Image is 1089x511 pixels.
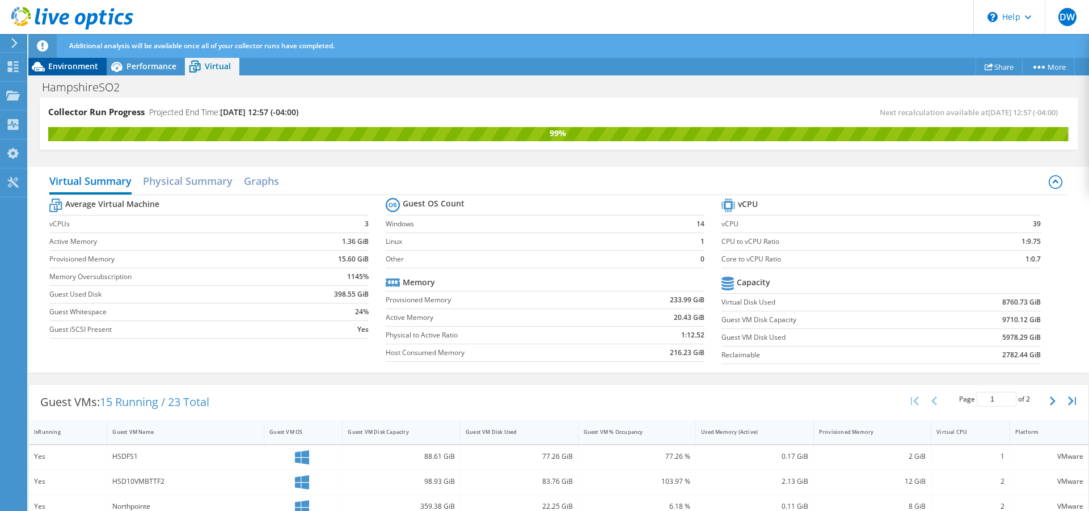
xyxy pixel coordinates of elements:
[29,385,221,420] div: Guest VMs:
[205,61,231,71] span: Virtual
[721,349,937,361] label: Reclaimable
[126,61,176,71] span: Performance
[403,277,435,288] b: Memory
[112,475,259,488] div: HSD10VMBTTF2
[386,347,612,358] label: Host Consumed Memory
[112,428,245,436] div: Guest VM Name
[674,312,704,323] b: 20.43 GiB
[386,236,676,247] label: Linux
[48,61,98,71] span: Environment
[49,271,292,282] label: Memory Oversubscription
[681,330,704,341] b: 1:12.52
[49,254,292,265] label: Provisioned Memory
[386,312,612,323] label: Active Memory
[700,254,704,265] b: 0
[701,428,795,436] div: Used Memory (Active)
[721,314,937,326] label: Guest VM Disk Capacity
[819,428,913,436] div: Provisioned Memory
[1022,58,1075,75] a: More
[977,392,1016,407] input: jump to page
[49,289,292,300] label: Guest Used Disk
[49,218,292,230] label: vCPUs
[355,306,369,318] b: 24%
[269,428,323,436] div: Guest VM OS
[976,58,1023,75] a: Share
[1015,428,1070,436] div: Platform
[1015,475,1083,488] div: VMware
[348,475,455,488] div: 98.93 GiB
[338,254,369,265] b: 15.60 GiB
[220,107,298,117] span: [DATE] 12:57 (-04:00)
[1025,254,1041,265] b: 1:0.7
[386,294,612,306] label: Provisioned Memory
[1002,349,1041,361] b: 2782.44 GiB
[34,450,102,463] div: Yes
[936,475,1004,488] div: 2
[819,450,926,463] div: 2 GiB
[244,170,279,192] h2: Graphs
[880,107,1063,117] span: Next recalculation available at
[49,306,292,318] label: Guest Whitespace
[701,475,808,488] div: 2.13 GiB
[466,428,559,436] div: Guest VM Disk Used
[721,332,937,343] label: Guest VM Disk Used
[1002,297,1041,308] b: 8760.73 GiB
[936,428,990,436] div: Virtual CPU
[69,41,335,50] span: Additional analysis will be available once all of your collector runs have completed.
[584,475,691,488] div: 103.97 %
[737,277,770,288] b: Capacity
[34,428,88,436] div: IsRunning
[37,81,137,94] h1: HampshireSO2
[988,107,1058,117] span: [DATE] 12:57 (-04:00)
[987,12,998,22] svg: \n
[721,236,968,247] label: CPU to vCPU Ratio
[721,218,968,230] label: vCPU
[403,198,465,209] b: Guest OS Count
[1033,218,1041,230] b: 39
[1002,314,1041,326] b: 9710.12 GiB
[819,475,926,488] div: 12 GiB
[584,450,691,463] div: 77.26 %
[466,450,573,463] div: 77.26 GiB
[936,450,1004,463] div: 1
[721,254,968,265] label: Core to vCPU Ratio
[357,324,369,335] b: Yes
[1026,394,1030,404] span: 2
[365,218,369,230] b: 3
[143,170,233,192] h2: Physical Summary
[1058,8,1077,26] span: DW
[34,475,102,488] div: Yes
[149,106,298,119] h4: Projected End Time:
[721,297,937,308] label: Virtual Disk Used
[386,330,612,341] label: Physical to Active Ratio
[65,199,159,210] b: Average Virtual Machine
[738,199,758,210] b: vCPU
[959,392,1030,407] span: Page of
[1002,332,1041,343] b: 5978.29 GiB
[386,218,676,230] label: Windows
[49,236,292,247] label: Active Memory
[701,450,808,463] div: 0.17 GiB
[49,170,132,195] h2: Virtual Summary
[112,450,259,463] div: HSDFS1
[697,218,704,230] b: 14
[49,324,292,335] label: Guest iSCSI Present
[334,289,369,300] b: 398.55 GiB
[386,254,676,265] label: Other
[584,428,677,436] div: Guest VM % Occupancy
[48,127,1068,140] div: 99%
[670,347,704,358] b: 216.23 GiB
[348,450,455,463] div: 88.61 GiB
[348,428,441,436] div: Guest VM Disk Capacity
[1015,450,1083,463] div: VMware
[1022,236,1041,247] b: 1:9.75
[466,475,573,488] div: 83.76 GiB
[700,236,704,247] b: 1
[670,294,704,306] b: 233.99 GiB
[100,394,209,409] span: 15 Running / 23 Total
[347,271,369,282] b: 1145%
[342,236,369,247] b: 1.36 GiB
